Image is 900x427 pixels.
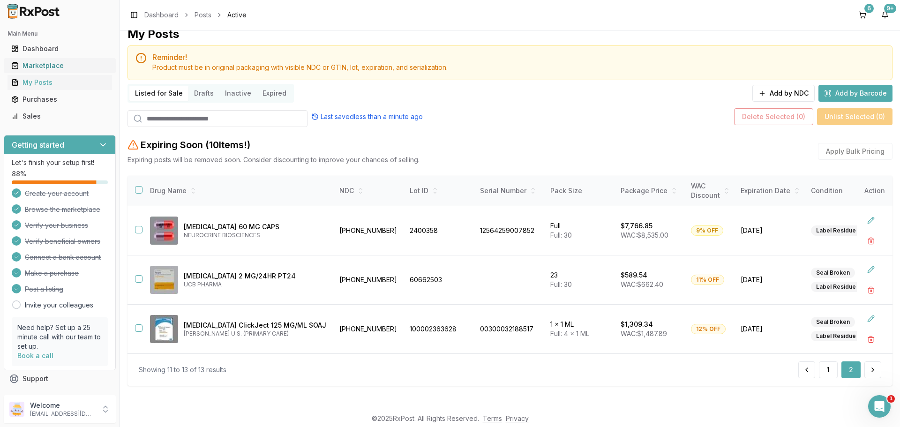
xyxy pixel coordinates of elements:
[141,138,250,151] h2: Expiring Soon ( 10 Item s !)
[7,30,112,37] h2: Main Menu
[855,7,870,22] button: 6
[11,112,108,121] div: Sales
[4,92,116,107] button: Purchases
[741,186,800,195] div: Expiration Date
[144,10,247,20] nav: breadcrumb
[4,75,116,90] button: My Posts
[7,108,112,125] a: Sales
[11,95,108,104] div: Purchases
[150,266,178,294] img: Neupro 2 MG/24HR PT24
[184,271,326,281] p: [MEDICAL_DATA] 2 MG/24HR PT24
[621,320,653,329] p: $1,309.34
[621,221,652,231] p: $7,766.85
[17,352,53,360] a: Book a call
[25,189,89,198] span: Create your account
[152,63,885,72] div: Product must be in original packaging with visible NDC or GTIN, lot, expiration, and serialization.
[184,330,326,337] p: [PERSON_NAME] U.S. (PRIMARY CARE)
[139,365,226,375] div: Showing 11 to 13 of 13 results
[404,206,474,255] td: 2400358
[188,86,219,101] button: Drafts
[219,86,257,101] button: Inactive
[691,275,724,285] div: 11% OFF
[12,139,64,150] h3: Getting started
[25,300,93,310] a: Invite your colleagues
[4,109,116,124] button: Sales
[857,176,892,206] th: Action
[129,86,188,101] button: Listed for Sale
[480,186,539,195] div: Serial Number
[150,315,178,343] img: Orencia ClickJect 125 MG/ML SOAJ
[25,269,79,278] span: Make a purchase
[127,155,420,165] p: Expiring posts will be removed soon. Consider discounting to improve your chances of selling.
[17,323,102,351] p: Need help? Set up a 25 minute call with our team to set up.
[127,27,179,42] div: My Posts
[25,253,101,262] span: Connect a bank account
[184,321,326,330] p: [MEDICAL_DATA] ClickJect 125 MG/ML SOAJ
[11,78,108,87] div: My Posts
[404,305,474,354] td: 100002363628
[404,255,474,305] td: 60662503
[184,232,326,239] p: NEUROCRINE BIOSCIENCES
[741,226,800,235] span: [DATE]
[691,324,726,334] div: 12% OFF
[25,237,100,246] span: Verify beneficial owners
[410,186,469,195] div: Lot ID
[864,4,874,13] div: 6
[30,401,95,410] p: Welcome
[752,85,815,102] button: Add by NDC
[4,58,116,73] button: Marketplace
[7,91,112,108] a: Purchases
[11,61,108,70] div: Marketplace
[862,232,879,249] button: Delete
[868,395,891,418] iframe: Intercom live chat
[12,169,26,179] span: 88 %
[550,231,572,239] span: Full: 30
[474,305,545,354] td: 00300032188517
[862,261,879,278] button: Edit
[7,40,112,57] a: Dashboard
[741,324,800,334] span: [DATE]
[621,231,668,239] span: WAC: $8,535.00
[227,10,247,20] span: Active
[334,305,404,354] td: [PHONE_NUMBER]
[474,206,545,255] td: 12564259007852
[550,280,572,288] span: Full: 30
[811,268,855,278] div: Seal Broken
[862,331,879,348] button: Delete
[144,10,179,20] a: Dashboard
[550,330,589,337] span: Full: 4 x 1 ML
[311,112,423,121] div: Last saved less than a minute ago
[811,317,855,327] div: Seal Broken
[621,186,680,195] div: Package Price
[30,410,95,418] p: [EMAIL_ADDRESS][DOMAIN_NAME]
[25,205,100,214] span: Browse the marketplace
[11,44,108,53] div: Dashboard
[862,310,879,327] button: Edit
[621,280,663,288] span: WAC: $662.40
[25,221,88,230] span: Verify your business
[805,176,876,206] th: Condition
[506,414,529,422] a: Privacy
[483,414,502,422] a: Terms
[621,270,647,280] p: $589.54
[862,282,879,299] button: Delete
[741,275,800,285] span: [DATE]
[4,370,116,387] button: Support
[545,176,615,206] th: Pack Size
[545,255,615,305] td: 23
[4,41,116,56] button: Dashboard
[7,74,112,91] a: My Posts
[819,361,838,378] button: 1
[150,186,326,195] div: Drug Name
[862,212,879,229] button: Edit
[9,402,24,417] img: User avatar
[22,391,54,400] span: Feedback
[545,305,615,354] td: 1 x 1 ML
[887,395,895,403] span: 1
[339,186,398,195] div: NDC
[691,225,723,236] div: 9% OFF
[195,10,211,20] a: Posts
[7,57,112,74] a: Marketplace
[184,281,326,288] p: UCB PHARMA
